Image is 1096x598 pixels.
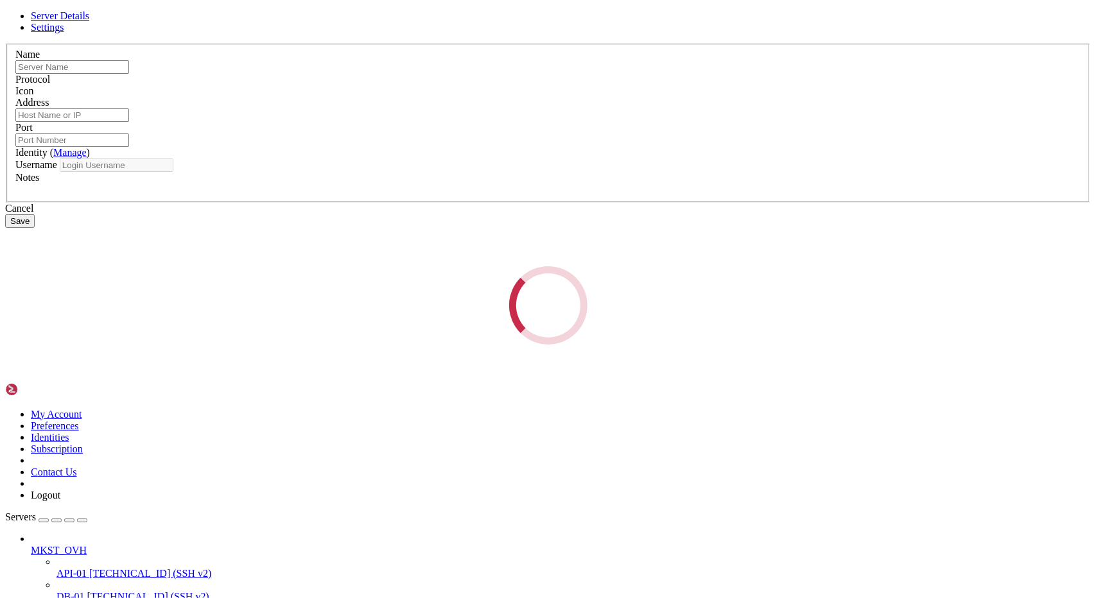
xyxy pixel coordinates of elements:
[5,332,929,343] x-row: supabase-rest
[5,474,929,485] x-row: 2602269e487b portainer/portainer-ce:sts "/portainer" [DATE] Up 3 months 8000/tcp, 9443/tcp, [TECH...
[15,159,57,170] label: Username
[5,300,668,310] span: 1b5552310164 supabase/postgres-meta:v0.89.3 "docker-entrypoint.s…" [DATE] Up 3 months (unhealthy)...
[5,49,929,60] x-row: app_tecno_montagens
[103,496,108,507] div: (18, 45)
[5,147,668,157] span: e999f1c856dd supabase/storage-api:v1.23.0 "docker-entrypoint.s…" [DATE] Up 3 months (unhealthy) 5...
[5,81,673,92] span: 80be1d58eb1a api_arms_python:latest "python -m flask run…" [DATE] Up 6 weeks 3003/tcp
[5,245,929,256] x-row: supabase-studio
[5,169,770,179] span: 91a0e697fb5d kong:2.8.1 "bash -c 'eval \"echo…" [DATE] Up 3 months (unhealthy) 8000-8001/tcp, 844...
[5,136,929,147] x-row: 0:443->443/tcp, [::]:443->443/tcp traefik
[5,38,529,48] span: c02507afb434 app_tecno_montagens:latest "docker-entrypoint.s…" [DATE] Up 2 weeks
[5,5,929,16] x-row: root@ns3177045:~# docker ps
[5,201,929,212] x-row: , [TECHNICAL_ID]->5432/tcp, [::]:5433->5432/tcp supabase-[PERSON_NAME]
[5,441,929,452] x-row: api_n8n_agenciaarms_com
[31,22,64,33] a: Settings
[31,420,79,431] a: Preferences
[5,463,929,474] x-row: postgres
[15,85,33,96] label: Icon
[57,568,1091,579] a: API-01 [TECHNICAL_ID] (SSH v2)
[5,71,929,81] x-row: n8n_agenciaarms_com
[5,511,87,522] a: Servers
[5,180,929,191] x-row: supabase-kong
[15,108,129,122] input: Host Name or IP
[5,267,929,278] x-row: supabase-auth
[5,485,929,496] x-row: [::]:9000->9000/tcp portainer
[57,556,1091,579] li: API-01 [TECHNICAL_ID] (SSH v2)
[5,191,904,201] span: efdb4175e558 supabase/supavisor:2.5.1 "/usr/bin/[PERSON_NAME] -s -g…" [DATE] Up 3 months (unhealt...
[15,172,39,183] label: Notes
[31,545,87,556] span: MKST_OVH
[5,92,929,103] x-row: api_arms_python
[5,27,929,38] x-row: NAMES
[15,60,129,74] input: Server Name
[5,496,929,507] x-row: root@ns3177045:~#
[5,431,668,441] span: 51b48ad5869f api_n8n_agenciaarms_com:latest "docker-entrypoint.s…" [DATE] Up 3 months 3000/tcp
[5,420,929,431] x-row: supabase-imgproxy
[5,158,929,169] x-row: supabase-storage
[89,568,211,579] span: [TECHNICAL_ID] (SSH v2)
[5,511,36,522] span: Servers
[15,49,40,60] label: Name
[5,343,929,354] x-row: be4cb3075961 supabase/logflare:1.14.2 "sh [DOMAIN_NAME]" [DATE] Up 3 days (unhealthy)
[5,60,673,70] span: 59d7a24341fa leonardoborlot/rebuild8:1.107.2 "tini -- /custom-ent…" [DATE] Up 40 hours 5678/tcp
[60,158,173,172] input: Login Username
[31,545,1091,556] a: MKST_OVH
[5,256,929,267] x-row: c706def2a4c3 supabase/gotrue:v2.174.0 "auth" [DATE] Up 3 months (unhealthy)
[15,133,129,147] input: Port Number
[5,212,529,223] span: 53d9a81776ff supabase/edge-runtime:v1.67.4 "edge-runtime start …" [DATE] Up 3 months
[53,147,87,158] a: Manage
[5,214,35,228] button: Save
[5,398,929,409] x-row: supabase-vector
[31,409,82,420] a: My Account
[15,97,49,108] label: Address
[5,234,647,244] span: d2d3176a3abe supabase/studio:[DATE]-sha-8f2993d "docker-entrypoint.s…" [DATE] Up 3 months (unheal...
[5,223,929,234] x-row: supabase-edge-functions
[15,122,33,133] label: Port
[5,125,868,135] span: 90297bf517f1 traefik:latest "/[DOMAIN_NAME] --gl…" [DATE] Up 4 weeks [TECHNICAL_ID]->80/tcp, [::]...
[5,452,858,463] span: a2baf29e81ab postgres:latest "docker-entrypoint.s…" [DATE] Up 3 months [TECHNICAL_ID]->5432/tcp, ...
[509,266,587,345] div: Loading...
[50,147,90,158] span: ( )
[31,466,77,477] a: Contact Us
[31,432,69,443] a: Identities
[5,387,591,397] span: c86368148c31 timberio/vector:0.28.1-alpine "/usr/local/bin/vect…" [DATE] Up 3 months (unhealthy)
[5,278,591,288] span: 91ad705717c4 supabase/realtime:v2.34.47 "/usr/bin/tini -s -g…" [DATE] Up 3 months (unhealthy)
[31,490,60,500] a: Logout
[15,74,50,85] label: Protocol
[15,147,90,158] label: Identity
[31,443,83,454] a: Subscription
[5,365,611,375] span: 45687fba24a7 supabase/postgres:15.8.1.060 "docker-entrypoint.s…" [DATE] Restarting (1) 11 hours ago
[5,289,929,300] x-row: realtime-dev.supabase-realtime
[5,354,929,365] x-row: supabase-analytics
[5,376,929,387] x-row: supabase-db
[5,103,673,114] span: 88321b7fd449 leonardoborlot/rebuild8:1.104.1 "tini -- /custom-ent…" [DATE] Up 6 weeks 5678/tcp
[5,383,79,396] img: Shellngn
[5,311,929,321] x-row: supabase-meta
[5,114,929,125] x-row: teste_agenciaarms_com
[5,203,1091,214] div: Cancel
[31,10,89,21] a: Server Details
[5,321,929,332] x-row: e7ccf7f2b23a postgrest/postgrest:v12.2.12 "postgrest" [DATE] Up 3 months 3000/tcp
[57,568,87,579] span: API-01
[5,409,929,420] x-row: d5083ff04de0 darthsim/imgproxy:v3.8.0 "imgproxy" [DATE] Up 3 months (unhealthy) 8080/tcp
[5,16,929,27] x-row: CONTAINER ID IMAGE COMMAND CREATED STATUS PORTS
